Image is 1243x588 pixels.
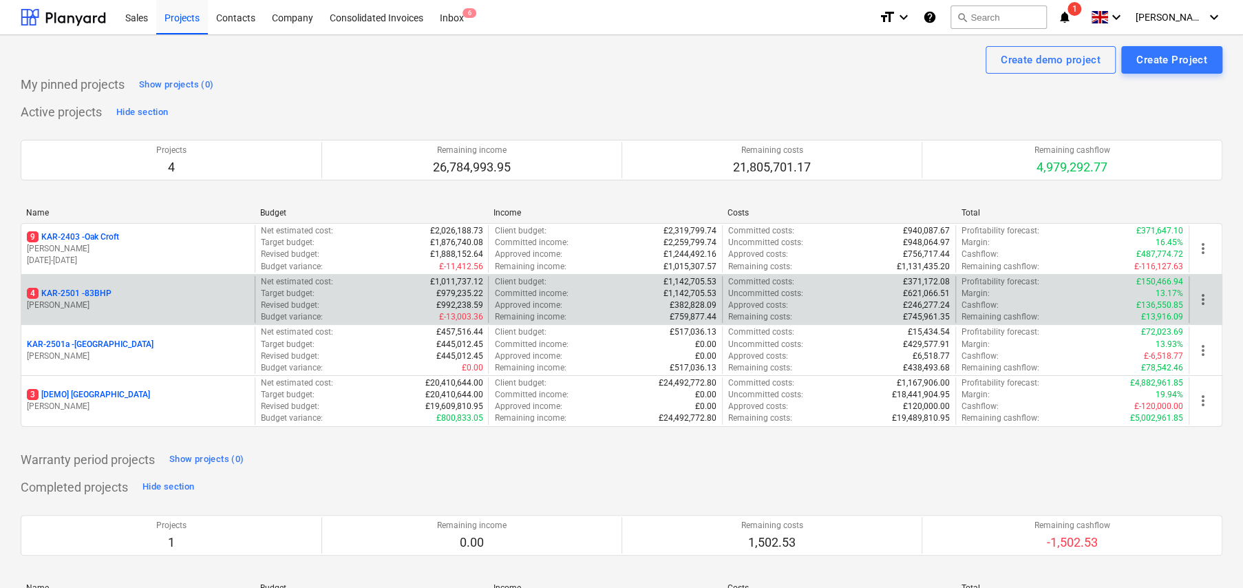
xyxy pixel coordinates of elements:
[261,326,333,338] p: Net estimated cost :
[670,311,716,323] p: £759,877.44
[903,249,950,260] p: £756,717.44
[436,350,482,362] p: £445,012.45
[962,362,1039,374] p: Remaining cashflow :
[261,339,315,350] p: Target budget :
[733,145,811,156] p: Remaining costs
[1195,240,1211,257] span: more_vert
[913,350,950,362] p: £6,518.77
[21,76,125,93] p: My pinned projects
[27,255,249,266] p: [DATE] - [DATE]
[1034,145,1110,156] p: Remaining cashflow
[261,401,319,412] p: Revised budget :
[1136,12,1204,23] span: [PERSON_NAME]
[494,276,546,288] p: Client budget :
[494,339,568,350] p: Committed income :
[494,326,546,338] p: Client budget :
[261,311,323,323] p: Budget variance :
[727,208,950,218] div: Costs
[436,288,482,300] p: £979,235.22
[425,401,482,412] p: £19,609,810.95
[670,362,716,374] p: £517,036.13
[879,9,895,25] i: format_size
[429,225,482,237] p: £2,026,188.73
[494,261,566,273] p: Remaining income :
[986,46,1116,74] button: Create demo project
[728,237,803,249] p: Uncommitted costs :
[139,77,213,93] div: Show projects (0)
[962,377,1039,389] p: Profitability forecast :
[903,237,950,249] p: £948,064.97
[27,389,150,401] p: [DEMO] [GEOGRAPHIC_DATA]
[962,276,1039,288] p: Profitability forecast :
[27,231,39,242] span: 9
[1136,51,1207,69] div: Create Project
[433,145,511,156] p: Remaining income
[1156,339,1183,350] p: 13.93%
[908,326,950,338] p: £15,434.54
[494,249,562,260] p: Approved income :
[659,377,716,389] p: £24,492,772.80
[695,350,716,362] p: £0.00
[962,261,1039,273] p: Remaining cashflow :
[733,159,811,176] p: 21,805,701.17
[261,389,315,401] p: Target budget :
[962,412,1039,424] p: Remaining cashflow :
[494,377,546,389] p: Client budget :
[962,288,990,300] p: Margin :
[463,8,476,18] span: 6
[425,377,482,389] p: £20,410,644.00
[27,389,39,400] span: 3
[261,225,333,237] p: Net estimated cost :
[433,159,511,176] p: 26,784,993.95
[897,261,950,273] p: £1,131,435.20
[892,412,950,424] p: £19,489,810.95
[429,249,482,260] p: £1,888,152.64
[670,326,716,338] p: £517,036.13
[695,339,716,350] p: £0.00
[166,449,247,471] button: Show projects (0)
[436,339,482,350] p: £445,012.45
[962,350,999,362] p: Cashflow :
[116,105,168,120] div: Hide section
[139,476,198,498] button: Hide section
[895,9,912,25] i: keyboard_arrow_down
[1034,534,1110,551] p: -1,502.53
[695,401,716,412] p: £0.00
[429,276,482,288] p: £1,011,737.12
[923,9,937,25] i: Knowledge base
[1174,522,1243,588] iframe: Chat Widget
[1067,2,1081,16] span: 1
[494,237,568,249] p: Committed income :
[1141,362,1183,374] p: £78,542.46
[1141,311,1183,323] p: £13,916.09
[261,350,319,362] p: Revised budget :
[1130,412,1183,424] p: £5,002,961.85
[494,401,562,412] p: Approved income :
[27,339,249,362] div: KAR-2501a -[GEOGRAPHIC_DATA][PERSON_NAME]
[438,311,482,323] p: £-13,003.36
[436,412,482,424] p: £800,833.05
[436,300,482,311] p: £992,238.59
[728,276,794,288] p: Committed costs :
[659,412,716,424] p: £24,492,772.80
[962,311,1039,323] p: Remaining cashflow :
[27,288,39,299] span: 4
[142,479,194,495] div: Hide section
[494,412,566,424] p: Remaining income :
[962,326,1039,338] p: Profitability forecast :
[962,249,999,260] p: Cashflow :
[27,339,153,350] p: KAR-2501a - [GEOGRAPHIC_DATA]
[957,12,968,23] span: search
[425,389,482,401] p: £20,410,644.00
[741,534,803,551] p: 1,502.53
[27,389,249,412] div: 3[DEMO] [GEOGRAPHIC_DATA][PERSON_NAME]
[1141,326,1183,338] p: £72,023.69
[663,249,716,260] p: £1,244,492.16
[1130,377,1183,389] p: £4,882,961.85
[1144,350,1183,362] p: £-6,518.77
[1034,520,1110,532] p: Remaining cashflow
[1156,288,1183,300] p: 13.17%
[156,159,187,176] p: 4
[663,261,716,273] p: £1,015,307.57
[897,377,950,389] p: £1,167,906.00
